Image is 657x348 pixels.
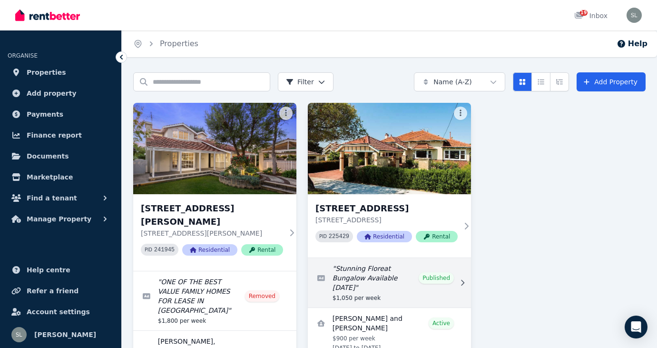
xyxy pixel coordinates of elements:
[329,233,349,240] code: 225429
[286,77,314,87] span: Filter
[357,231,412,242] span: Residential
[279,107,293,120] button: More options
[550,72,569,91] button: Expanded list view
[315,215,458,225] p: [STREET_ADDRESS]
[241,244,283,256] span: Rental
[27,192,77,204] span: Find a tenant
[617,38,647,50] button: Help
[8,105,114,124] a: Payments
[122,30,210,57] nav: Breadcrumb
[308,103,471,194] img: 269 Salvado Road, Floreat
[11,327,27,342] img: Sean Lennon
[625,316,647,338] div: Open Intercom Messenger
[141,229,283,238] p: [STREET_ADDRESS][PERSON_NAME]
[513,72,532,91] button: Card view
[15,8,80,22] img: RentBetter
[278,72,333,91] button: Filter
[580,10,588,16] span: 19
[27,285,78,297] span: Refer a friend
[319,234,327,239] small: PID
[27,150,69,162] span: Documents
[8,189,114,208] button: Find a tenant
[27,88,77,99] span: Add property
[433,77,472,87] span: Name (A-Z)
[315,202,458,215] h3: [STREET_ADDRESS]
[27,67,66,78] span: Properties
[8,281,114,300] a: Refer a friend
[34,329,96,340] span: [PERSON_NAME]
[308,258,471,308] a: Edit listing: Stunning Floreat Bungalow Available 20 September
[531,72,550,91] button: Compact list view
[133,103,296,194] img: 19A Walter Street, Claremont
[8,63,114,82] a: Properties
[133,271,296,330] a: Edit listing: ONE OF THE BEST VALUE FAMILY HOMES FOR LEASE IN CLAREMONT
[8,52,38,59] span: ORGANISE
[416,231,458,242] span: Rental
[182,244,237,256] span: Residential
[414,72,505,91] button: Name (A-Z)
[574,11,608,20] div: Inbox
[27,129,82,141] span: Finance report
[27,171,73,183] span: Marketplace
[160,39,198,48] a: Properties
[27,213,91,225] span: Manage Property
[8,168,114,187] a: Marketplace
[8,84,114,103] a: Add property
[8,126,114,145] a: Finance report
[27,306,90,318] span: Account settings
[577,72,646,91] a: Add Property
[8,147,114,166] a: Documents
[454,107,467,120] button: More options
[133,103,296,271] a: 19A Walter Street, Claremont[STREET_ADDRESS][PERSON_NAME][STREET_ADDRESS][PERSON_NAME]PID 241945R...
[8,209,114,229] button: Manage Property
[141,202,283,229] h3: [STREET_ADDRESS][PERSON_NAME]
[8,302,114,321] a: Account settings
[513,72,569,91] div: View options
[27,264,70,276] span: Help centre
[27,109,63,120] span: Payments
[145,247,152,252] small: PID
[154,247,175,253] code: 241945
[308,103,471,258] a: 269 Salvado Road, Floreat[STREET_ADDRESS][STREET_ADDRESS]PID 225429ResidentialRental
[8,260,114,279] a: Help centre
[627,8,642,23] img: Sean Lennon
